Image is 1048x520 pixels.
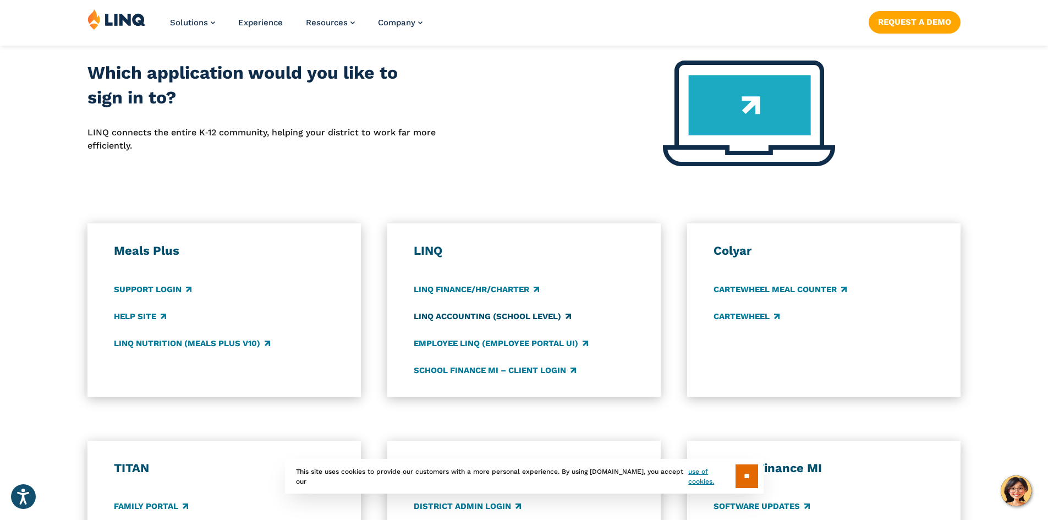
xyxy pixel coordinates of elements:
[869,11,961,33] a: Request a Demo
[378,18,423,28] a: Company
[87,61,436,111] h2: Which application would you like to sign in to?
[414,310,571,322] a: LINQ Accounting (school level)
[170,9,423,45] nav: Primary Navigation
[170,18,215,28] a: Solutions
[414,283,539,295] a: LINQ Finance/HR/Charter
[306,18,355,28] a: Resources
[714,283,847,295] a: CARTEWHEEL Meal Counter
[714,243,935,259] h3: Colyar
[414,364,576,376] a: School Finance MI – Client Login
[170,18,208,28] span: Solutions
[87,126,436,153] p: LINQ connects the entire K‑12 community, helping your district to work far more efficiently.
[306,18,348,28] span: Resources
[238,18,283,28] a: Experience
[714,461,935,476] h3: School Finance MI
[114,337,270,349] a: LINQ Nutrition (Meals Plus v10)
[285,459,764,494] div: This site uses cookies to provide our customers with a more personal experience. By using [DOMAIN...
[114,243,335,259] h3: Meals Plus
[414,337,588,349] a: Employee LINQ (Employee Portal UI)
[114,461,335,476] h3: TITAN
[114,283,191,295] a: Support Login
[87,9,146,30] img: LINQ | K‑12 Software
[1001,475,1031,506] button: Hello, have a question? Let’s chat.
[688,467,735,486] a: use of cookies.
[714,310,780,322] a: CARTEWHEEL
[414,243,635,259] h3: LINQ
[114,310,166,322] a: Help Site
[378,18,415,28] span: Company
[869,9,961,33] nav: Button Navigation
